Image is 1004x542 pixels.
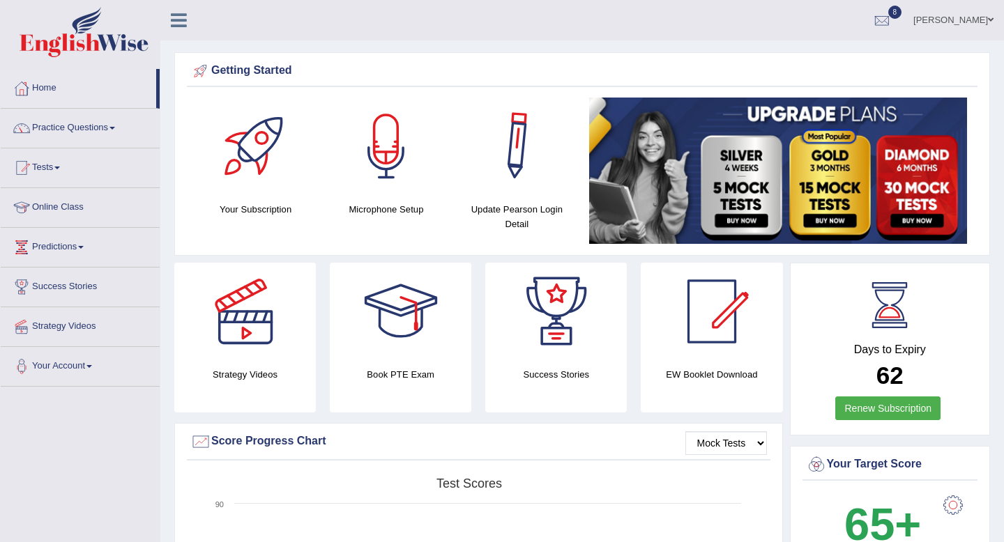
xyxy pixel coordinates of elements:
a: Predictions [1,228,160,263]
h4: Book PTE Exam [330,367,471,382]
a: Home [1,69,156,104]
a: Success Stories [1,268,160,302]
a: Practice Questions [1,109,160,144]
a: Tests [1,148,160,183]
h4: EW Booklet Download [641,367,782,382]
a: Your Account [1,347,160,382]
h4: Success Stories [485,367,627,382]
text: 90 [215,500,224,509]
a: Strategy Videos [1,307,160,342]
h4: Days to Expiry [806,343,975,356]
div: Score Progress Chart [190,431,767,452]
h4: Update Pearson Login Detail [459,202,575,231]
h4: Your Subscription [197,202,314,217]
div: Your Target Score [806,454,975,475]
tspan: Test scores [436,477,502,490]
h4: Microphone Setup [328,202,444,217]
span: 8 [888,6,902,19]
a: Online Class [1,188,160,223]
a: Renew Subscription [835,396,941,420]
div: Getting Started [190,61,974,82]
b: 62 [876,362,904,389]
img: small5.jpg [589,98,967,244]
h4: Strategy Videos [174,367,316,382]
